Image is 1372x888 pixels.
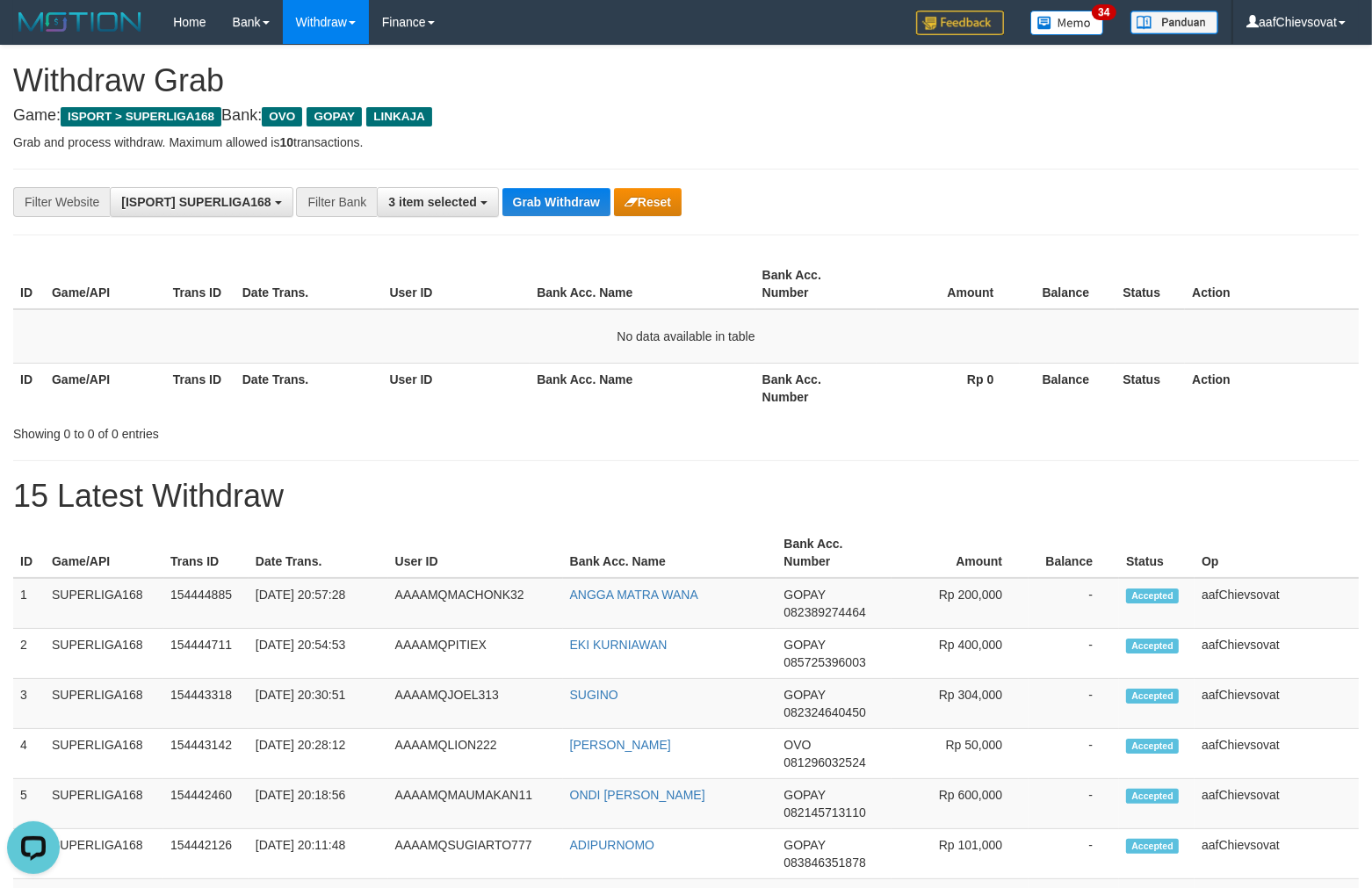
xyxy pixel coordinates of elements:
td: [DATE] 20:28:12 [249,729,388,779]
th: User ID [383,259,531,309]
td: - [1029,779,1119,829]
div: Showing 0 to 0 of 0 entries [13,418,559,443]
div: Filter Bank [296,187,377,217]
div: Filter Website [13,187,110,217]
span: Accepted [1126,639,1179,653]
th: Game/API [45,528,163,578]
span: Accepted [1126,689,1179,704]
span: LINKAJA [366,107,432,126]
td: - [1029,829,1119,879]
td: Rp 600,000 [892,779,1029,829]
td: AAAAMQLION222 [388,729,563,779]
h1: 15 Latest Withdraw [13,479,1359,514]
th: Date Trans. [235,363,383,413]
th: ID [13,363,45,413]
span: Accepted [1126,588,1179,603]
td: aafChievsovat [1195,729,1359,779]
td: - [1029,578,1119,629]
td: SUPERLIGA168 [45,578,163,629]
td: SUPERLIGA168 [45,629,163,679]
img: MOTION_logo.png [13,9,147,35]
td: Rp 50,000 [892,729,1029,779]
span: Accepted [1126,739,1179,754]
th: Bank Acc. Number [755,259,877,309]
td: [DATE] 20:54:53 [249,629,388,679]
td: SUPERLIGA168 [45,829,163,879]
img: Feedback.jpg [916,11,1004,35]
span: Copy 081296032524 to clipboard [783,755,865,769]
span: GOPAY [783,838,825,852]
th: Bank Acc. Name [530,259,755,309]
th: Bank Acc. Number [755,363,877,413]
td: 5 [13,779,45,829]
p: Grab and process withdraw. Maximum allowed is transactions. [13,134,1359,151]
th: Date Trans. [235,259,383,309]
th: Date Trans. [249,528,388,578]
span: GOPAY [783,588,825,602]
td: aafChievsovat [1195,679,1359,729]
td: AAAAMQMACHONK32 [388,578,563,629]
th: Action [1185,259,1359,309]
td: 154443318 [163,679,249,729]
td: SUPERLIGA168 [45,729,163,779]
a: SUGINO [570,688,618,702]
span: [ISPORT] SUPERLIGA168 [121,195,271,209]
span: Copy 083846351878 to clipboard [783,856,865,870]
img: Button%20Memo.svg [1030,11,1104,35]
td: 154444711 [163,629,249,679]
th: Bank Acc. Name [530,363,755,413]
td: Rp 200,000 [892,578,1029,629]
td: [DATE] 20:18:56 [249,779,388,829]
a: ANGGA MATRA WANA [570,588,698,602]
span: GOPAY [783,638,825,652]
td: aafChievsovat [1195,829,1359,879]
td: 4 [13,729,45,779]
span: Copy 085725396003 to clipboard [783,655,865,669]
th: Op [1195,528,1359,578]
th: Status [1119,528,1195,578]
span: 3 item selected [388,195,476,209]
td: 1 [13,578,45,629]
th: User ID [388,528,563,578]
td: 154443142 [163,729,249,779]
td: 154442126 [163,829,249,879]
th: Status [1116,363,1185,413]
span: Copy 082389274464 to clipboard [783,605,865,619]
td: AAAAMQSUGIARTO777 [388,829,563,879]
td: 154444885 [163,578,249,629]
button: Open LiveChat chat widget [7,7,60,60]
span: GOPAY [783,788,825,802]
h1: Withdraw Grab [13,63,1359,98]
button: Grab Withdraw [502,188,610,216]
img: panduan.png [1130,11,1218,34]
td: - [1029,679,1119,729]
th: Amount [892,528,1029,578]
td: AAAAMQMAUMAKAN11 [388,779,563,829]
td: [DATE] 20:57:28 [249,578,388,629]
th: Balance [1020,259,1116,309]
td: 154442460 [163,779,249,829]
td: AAAAMQJOEL313 [388,679,563,729]
th: Trans ID [166,363,235,413]
th: Amount [877,259,1021,309]
a: ADIPURNOMO [570,838,654,852]
td: 2 [13,629,45,679]
th: Game/API [45,363,166,413]
td: aafChievsovat [1195,578,1359,629]
td: No data available in table [13,309,1359,364]
a: [PERSON_NAME] [570,738,671,752]
td: Rp 101,000 [892,829,1029,879]
th: Trans ID [166,259,235,309]
td: - [1029,629,1119,679]
a: EKI KURNIAWAN [570,638,668,652]
td: 3 [13,679,45,729]
th: Rp 0 [877,363,1021,413]
span: OVO [783,738,811,752]
span: Accepted [1126,839,1179,854]
a: ONDI [PERSON_NAME] [570,788,705,802]
button: [ISPORT] SUPERLIGA168 [110,187,292,217]
span: GOPAY [783,688,825,702]
td: Rp 400,000 [892,629,1029,679]
span: GOPAY [307,107,362,126]
span: ISPORT > SUPERLIGA168 [61,107,221,126]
